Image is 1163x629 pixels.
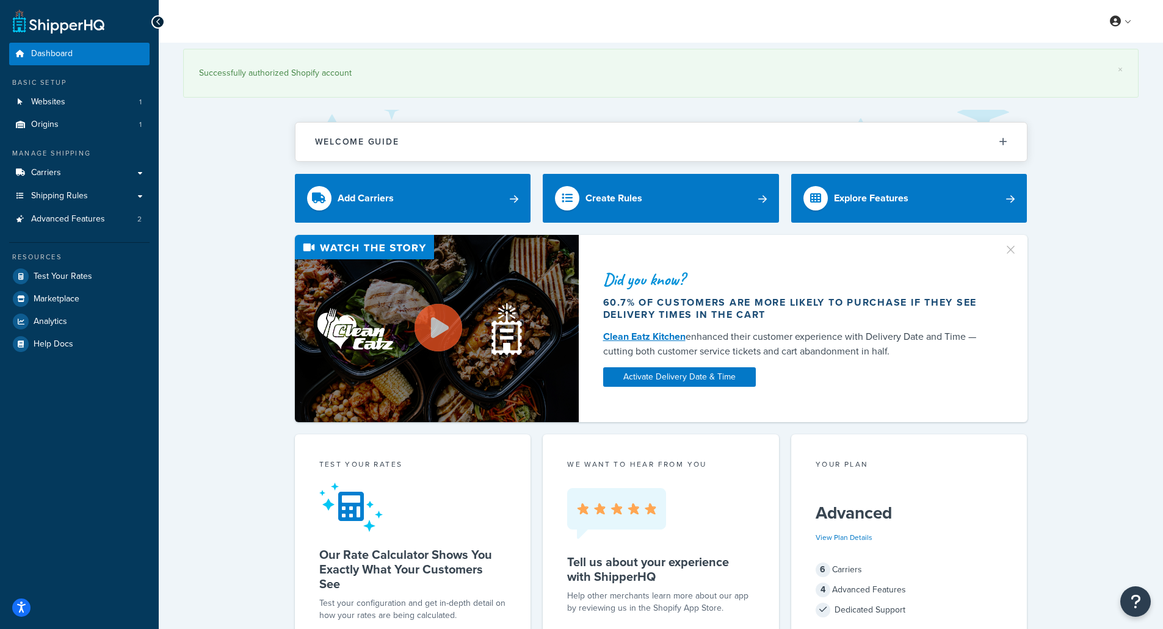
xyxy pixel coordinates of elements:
[9,208,150,231] a: Advanced Features2
[1120,586,1151,617] button: Open Resource Center
[34,294,79,304] span: Marketplace
[1118,65,1123,74] a: ×
[9,113,150,136] li: Origins
[31,214,105,225] span: Advanced Features
[34,271,92,282] span: Test Your Rates
[9,252,150,262] div: Resources
[319,459,507,473] div: Test your rates
[585,190,642,207] div: Create Rules
[834,190,908,207] div: Explore Features
[603,329,989,359] div: enhanced their customer experience with Delivery Date and Time — cutting both customer service ti...
[139,120,142,130] span: 1
[34,339,73,350] span: Help Docs
[9,288,150,310] a: Marketplace
[9,113,150,136] a: Origins1
[9,265,150,287] a: Test Your Rates
[603,297,989,321] div: 60.7% of customers are more likely to purchase if they see delivery times in the cart
[9,333,150,355] a: Help Docs
[31,191,88,201] span: Shipping Rules
[9,311,150,332] a: Analytics
[816,503,1003,523] h5: Advanced
[9,208,150,231] li: Advanced Features
[543,174,779,223] a: Create Rules
[338,190,394,207] div: Add Carriers
[139,97,142,107] span: 1
[137,214,142,225] span: 2
[567,555,755,584] h5: Tell us about your experience with ShipperHQ
[31,168,61,178] span: Carriers
[567,459,755,470] p: we want to hear from you
[9,162,150,184] a: Carriers
[816,581,1003,598] div: Advanced Features
[9,77,150,88] div: Basic Setup
[603,271,989,288] div: Did you know?
[34,317,67,327] span: Analytics
[816,561,1003,578] div: Carriers
[816,532,872,543] a: View Plan Details
[31,49,73,59] span: Dashboard
[31,97,65,107] span: Websites
[315,137,399,146] h2: Welcome Guide
[319,597,507,622] div: Test your configuration and get in-depth detail on how your rates are being calculated.
[9,91,150,113] a: Websites1
[816,602,1003,619] div: Dedicated Support
[9,43,150,65] a: Dashboard
[295,174,531,223] a: Add Carriers
[319,547,507,591] h5: Our Rate Calculator Shows You Exactly What Your Customers See
[791,174,1027,223] a: Explore Features
[816,583,830,597] span: 4
[199,65,1123,82] div: Successfully authorized Shopify account
[816,563,830,577] span: 6
[603,329,686,343] a: Clean Eatz Kitchen
[31,120,59,130] span: Origins
[567,590,755,614] p: Help other merchants learn more about our app by reviewing us in the Shopify App Store.
[295,235,579,422] img: Video thumbnail
[9,148,150,159] div: Manage Shipping
[9,185,150,207] a: Shipping Rules
[816,459,1003,473] div: Your Plan
[9,91,150,113] li: Websites
[603,367,756,387] a: Activate Delivery Date & Time
[295,123,1027,161] button: Welcome Guide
